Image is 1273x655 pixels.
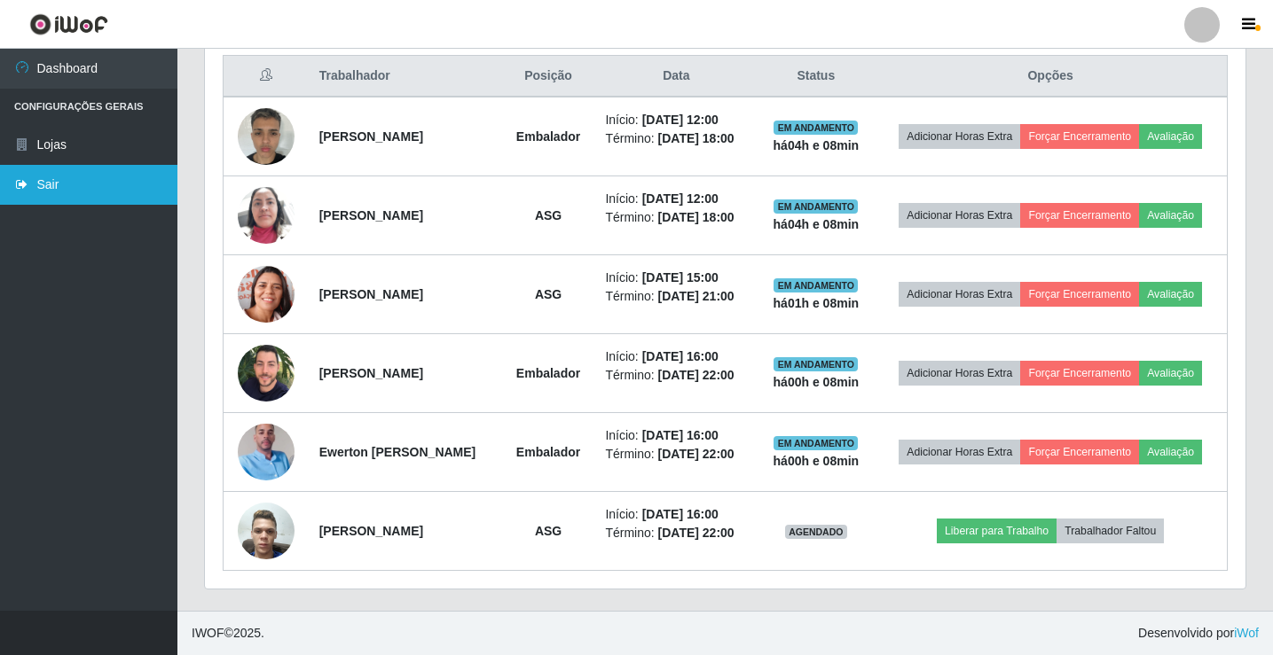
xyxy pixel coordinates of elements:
li: Início: [605,347,747,366]
li: Início: [605,426,747,445]
button: Avaliação [1139,361,1202,386]
button: Avaliação [1139,203,1202,228]
img: 1743909787751.jpeg [238,493,295,568]
time: [DATE] 22:00 [658,368,735,382]
span: © 2025 . [192,624,264,643]
strong: [PERSON_NAME] [319,129,423,144]
button: Avaliação [1139,124,1202,149]
time: [DATE] 16:00 [642,349,719,363]
time: [DATE] 21:00 [658,289,735,303]
li: Término: [605,287,747,306]
time: [DATE] 22:00 [658,526,735,540]
span: AGENDADO [785,525,847,539]
strong: Embalador [516,129,580,144]
time: [DATE] 22:00 [658,447,735,461]
li: Início: [605,190,747,208]
li: Término: [605,366,747,385]
strong: [PERSON_NAME] [319,524,423,538]
span: EM ANDAMENTO [774,436,858,450]
strong: há 00 h e 08 min [774,375,860,389]
span: EM ANDAMENTO [774,278,858,292]
time: [DATE] 18:00 [658,210,735,224]
strong: há 01 h e 08 min [774,296,860,310]
button: Liberar para Trabalho [937,519,1057,543]
strong: ASG [535,524,562,538]
img: 1683118670739.jpeg [238,338,295,408]
button: Forçar Encerramento [1020,124,1139,149]
time: [DATE] 12:00 [642,191,719,206]
img: 1691278015351.jpeg [238,259,295,331]
th: Data [594,56,758,97]
span: EM ANDAMENTO [774,199,858,214]
button: Adicionar Horas Extra [899,203,1020,228]
th: Status [758,56,874,97]
button: Forçar Encerramento [1020,203,1139,228]
strong: Ewerton [PERSON_NAME] [319,445,476,459]
button: Avaliação [1139,440,1202,464]
button: Forçar Encerramento [1020,440,1139,464]
strong: [PERSON_NAME] [319,208,423,222]
button: Adicionar Horas Extra [899,361,1020,386]
li: Início: [605,505,747,524]
th: Posição [502,56,595,97]
button: Forçar Encerramento [1020,361,1139,386]
li: Término: [605,208,747,227]
li: Término: [605,129,747,148]
strong: há 04 h e 08 min [774,217,860,231]
strong: ASG [535,287,562,301]
time: [DATE] 16:00 [642,428,719,442]
button: Avaliação [1139,282,1202,307]
strong: há 00 h e 08 min [774,454,860,468]
button: Adicionar Horas Extra [899,124,1020,149]
strong: [PERSON_NAME] [319,287,423,301]
strong: [PERSON_NAME] [319,366,423,380]
th: Opções [874,56,1227,97]
button: Trabalhador Faltou [1057,519,1164,543]
li: Término: [605,445,747,464]
img: 1745875632441.jpeg [238,402,295,503]
strong: Embalador [516,366,580,380]
button: Adicionar Horas Extra [899,282,1020,307]
time: [DATE] 18:00 [658,131,735,145]
span: EM ANDAMENTO [774,357,858,371]
img: 1753187317343.jpeg [238,98,295,174]
time: [DATE] 16:00 [642,507,719,521]
span: EM ANDAMENTO [774,121,858,135]
time: [DATE] 15:00 [642,270,719,285]
a: iWof [1234,626,1259,640]
th: Trabalhador [309,56,502,97]
img: 1702334043931.jpeg [238,177,295,253]
li: Início: [605,269,747,287]
li: Início: [605,111,747,129]
span: IWOF [192,626,224,640]
button: Forçar Encerramento [1020,282,1139,307]
li: Término: [605,524,747,542]
span: Desenvolvido por [1138,624,1259,643]
strong: ASG [535,208,562,222]
button: Adicionar Horas Extra [899,440,1020,464]
time: [DATE] 12:00 [642,113,719,127]
strong: Embalador [516,445,580,459]
img: CoreUI Logo [29,13,108,35]
strong: há 04 h e 08 min [774,138,860,152]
